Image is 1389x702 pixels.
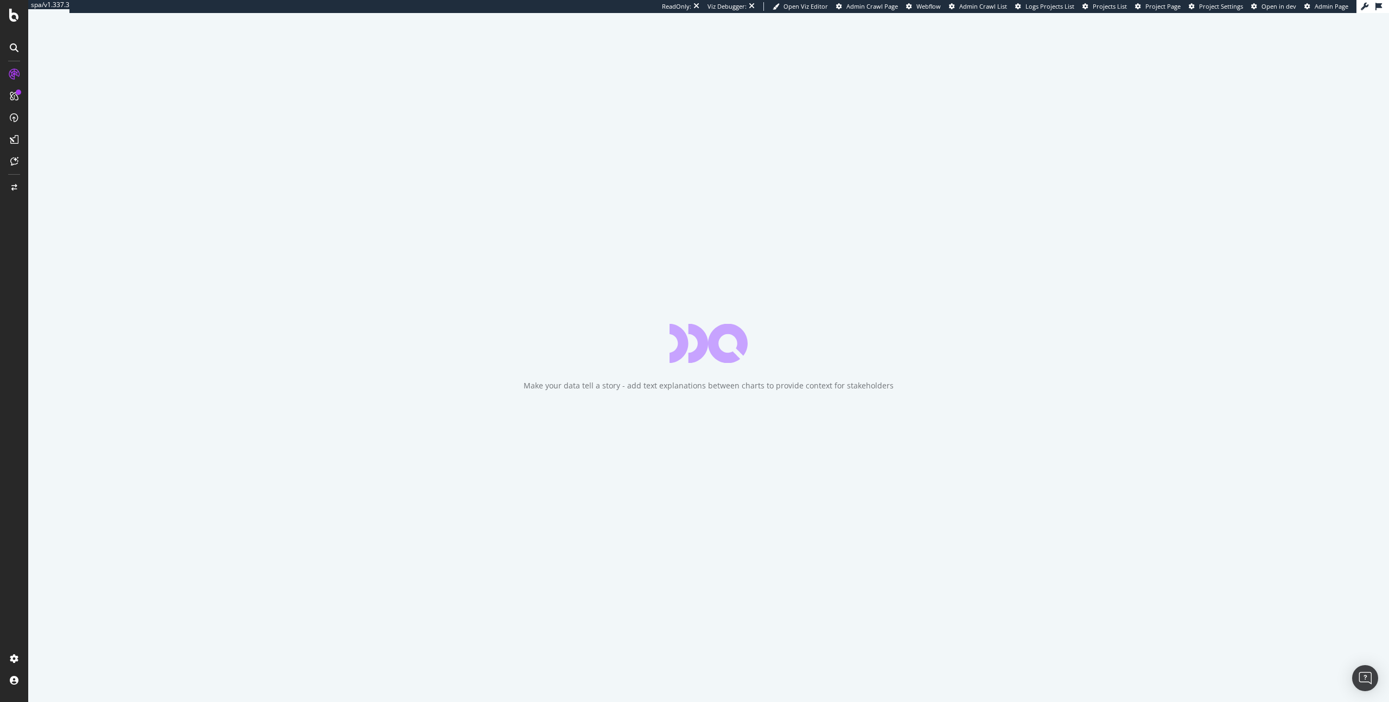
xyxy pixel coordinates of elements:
div: Open Intercom Messenger [1352,665,1378,691]
a: Project Page [1135,2,1181,11]
div: Viz Debugger: [708,2,747,11]
span: Open Viz Editor [783,2,828,10]
span: Logs Projects List [1025,2,1074,10]
a: Project Settings [1189,2,1243,11]
div: animation [670,324,748,363]
a: Webflow [906,2,941,11]
span: Project Page [1145,2,1181,10]
div: ReadOnly: [662,2,691,11]
a: Projects List [1082,2,1127,11]
a: Logs Projects List [1015,2,1074,11]
span: Admin Crawl Page [846,2,898,10]
a: Open in dev [1251,2,1296,11]
span: Webflow [916,2,941,10]
span: Admin Crawl List [959,2,1007,10]
span: Admin Page [1315,2,1348,10]
a: Admin Crawl Page [836,2,898,11]
div: Make your data tell a story - add text explanations between charts to provide context for stakeho... [524,380,894,391]
a: Admin Crawl List [949,2,1007,11]
span: Project Settings [1199,2,1243,10]
a: Admin Page [1304,2,1348,11]
span: Open in dev [1261,2,1296,10]
a: Open Viz Editor [773,2,828,11]
span: Projects List [1093,2,1127,10]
